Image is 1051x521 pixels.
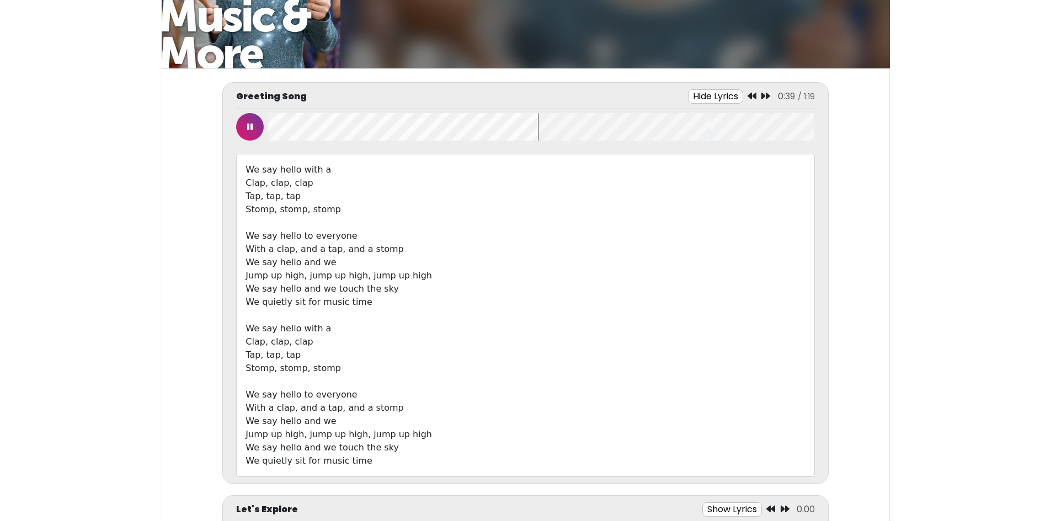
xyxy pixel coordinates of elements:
[236,90,307,103] p: Greeting Song
[778,90,795,103] span: 0:39
[688,89,743,104] button: Hide Lyrics
[797,503,815,515] span: 0.00
[798,91,815,102] span: / 1:19
[236,154,814,477] div: We say hello with a Clap, clap, clap Tap, tap, tap Stomp, stomp, stomp We say hello to everyone W...
[236,503,298,516] p: Let's Explore
[702,502,762,517] button: Show Lyrics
